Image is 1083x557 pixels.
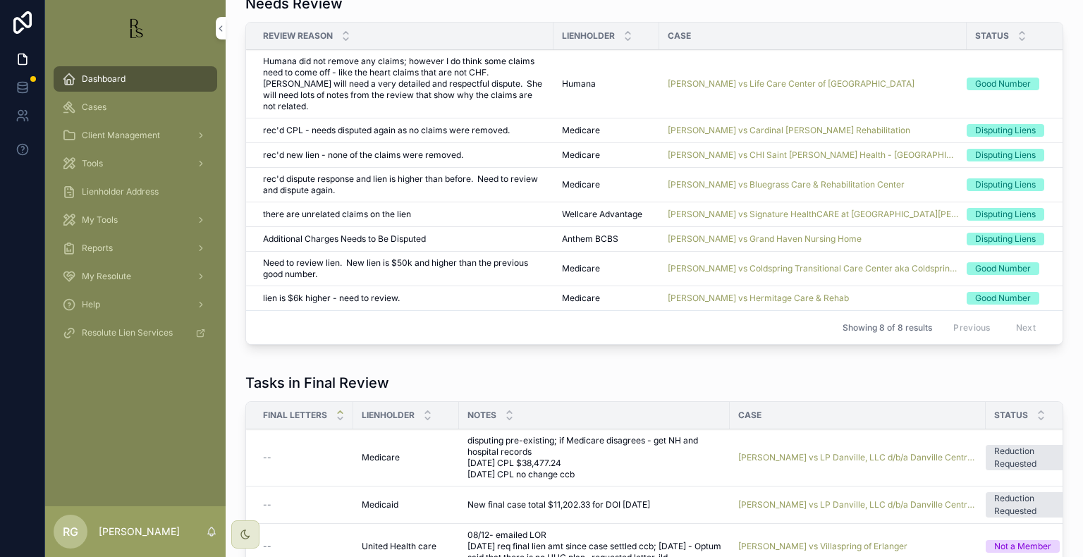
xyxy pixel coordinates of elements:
a: Disputing Liens [967,178,1065,191]
a: [PERSON_NAME] vs CHI Saint [PERSON_NAME] Health - [GEOGRAPHIC_DATA][PERSON_NAME] [668,149,958,161]
a: Additional Charges Needs to Be Disputed [263,233,545,245]
span: Resolute Lien Services [82,327,173,338]
span: Showing 8 of 8 results [843,322,932,333]
a: My Resolute [54,264,217,289]
a: Humana [562,78,651,90]
span: New final case total $11,202.33 for DOI [DATE] [467,499,650,510]
span: rec'd CPL - needs disputed again as no claims were removed. [263,125,510,136]
a: [PERSON_NAME] vs Coldspring Transitional Care Center aka Coldspring of [GEOGRAPHIC_DATA] [668,263,958,274]
span: Wellcare Advantage [562,209,642,220]
a: [PERSON_NAME] vs Hermitage Care & Rehab [668,293,958,304]
img: App logo [124,17,147,39]
a: New final case total $11,202.33 for DOI [DATE] [467,499,721,510]
a: Medicare [562,125,651,136]
span: Case [668,30,691,42]
span: Medicare [562,263,600,274]
span: My Resolute [82,271,131,282]
div: Disputing Liens [975,233,1036,245]
a: [PERSON_NAME] vs LP Danville, LLC d/b/a Danville Centre for Health and Rehabilitation [738,499,977,510]
a: lien is $6k higher - need to review. [263,293,545,304]
a: Disputing Liens [967,208,1065,221]
a: -- [263,541,345,552]
span: Review Reason [263,30,333,42]
a: [PERSON_NAME] vs Villaspring of Erlanger [738,541,907,552]
a: Good Number [967,78,1065,90]
a: Client Management [54,123,217,148]
a: there are unrelated claims on the lien [263,209,545,220]
span: Medicare [562,293,600,304]
a: Good Number [967,262,1065,275]
span: Medicare [562,125,600,136]
a: [PERSON_NAME] vs Hermitage Care & Rehab [668,293,849,304]
a: [PERSON_NAME] vs LP Danville, LLC d/b/a Danville Centre for Health and Rehabilitation [738,452,977,463]
a: Wellcare Advantage [562,209,651,220]
div: Disputing Liens [975,149,1036,161]
span: Cases [82,102,106,113]
span: RG [63,523,78,540]
a: Resolute Lien Services [54,320,217,345]
span: My Tools [82,214,118,226]
span: Lienholder Address [82,186,159,197]
div: Reduction Requested [994,492,1066,518]
a: Disputing Liens [967,149,1065,161]
span: Notes [467,410,496,421]
span: Anthem BCBS [562,233,618,245]
span: Medicare [362,452,400,463]
div: Disputing Liens [975,208,1036,221]
p: [PERSON_NAME] [99,525,180,539]
div: Reduction Requested [994,445,1066,470]
a: Cases [54,94,217,120]
span: -- [263,541,271,552]
span: [PERSON_NAME] vs Grand Haven Nursing Home [668,233,862,245]
span: -- [263,499,271,510]
span: Tools [82,158,103,169]
div: scrollable content [45,56,226,364]
span: Lienholder [362,410,415,421]
a: -- [263,452,345,463]
span: Status [994,410,1028,421]
a: [PERSON_NAME] vs Cardinal [PERSON_NAME] Rehabilitation [668,125,910,136]
span: Case [738,410,761,421]
a: rec'd new lien - none of the claims were removed. [263,149,545,161]
a: Help [54,292,217,317]
span: United Health care [362,541,436,552]
a: [PERSON_NAME] vs Life Care Center of [GEOGRAPHIC_DATA] [668,78,958,90]
a: [PERSON_NAME] vs Cardinal [PERSON_NAME] Rehabilitation [668,125,958,136]
span: rec'd dispute response and lien is higher than before. Need to review and dispute again. [263,173,545,196]
a: Medicaid [362,499,451,510]
span: Medicare [562,179,600,190]
span: Additional Charges Needs to Be Disputed [263,233,426,245]
span: Status [975,30,1009,42]
a: Disputing Liens [967,124,1065,137]
span: Medicare [562,149,600,161]
div: Good Number [975,292,1031,305]
span: Final Letters [263,410,327,421]
span: Reports [82,243,113,254]
a: Medicare [562,263,651,274]
a: Reduction Requested [986,492,1075,518]
a: rec'd CPL - needs disputed again as no claims were removed. [263,125,545,136]
span: Help [82,299,100,310]
div: Disputing Liens [975,178,1036,191]
span: Need to review lien. New lien is $50k and higher than the previous good number. [263,257,545,280]
a: Reduction Requested [986,445,1075,470]
a: United Health care [362,541,451,552]
a: disputing pre-existing; if Medicare disagrees - get NH and hospital records [DATE] CPL $38,477.24... [467,435,721,480]
div: Disputing Liens [975,124,1036,137]
span: Client Management [82,130,160,141]
a: [PERSON_NAME] vs Life Care Center of [GEOGRAPHIC_DATA] [668,78,914,90]
a: -- [263,499,345,510]
span: lien is $6k higher - need to review. [263,293,400,304]
a: [PERSON_NAME] vs Signature HealthCARE at [GEOGRAPHIC_DATA][PERSON_NAME] and [GEOGRAPHIC_DATA] [668,209,958,220]
a: Not a Member [986,540,1075,553]
a: My Tools [54,207,217,233]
